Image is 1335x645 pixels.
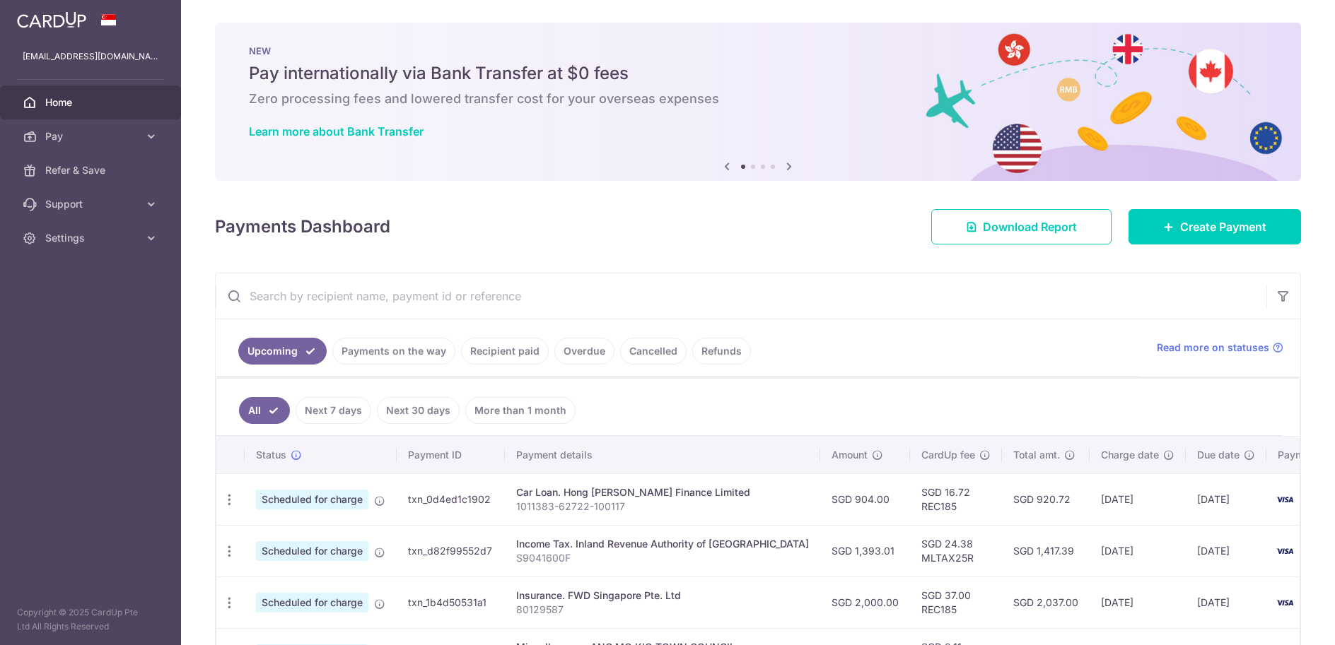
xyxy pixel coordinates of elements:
a: All [239,397,290,424]
img: Bank Card [1271,543,1299,560]
td: SGD 1,417.39 [1002,525,1090,576]
span: Create Payment [1180,218,1266,235]
td: [DATE] [1186,525,1266,576]
p: [EMAIL_ADDRESS][DOMAIN_NAME] [23,49,158,64]
span: Home [45,95,139,110]
span: CardUp fee [921,448,975,462]
td: SGD 904.00 [820,473,910,525]
td: SGD 24.38 MLTAX25R [910,525,1002,576]
th: Payment details [505,437,820,473]
td: txn_d82f99552d7 [397,525,505,576]
span: Charge date [1101,448,1159,462]
td: SGD 37.00 REC185 [910,576,1002,628]
a: Upcoming [238,338,327,365]
input: Search by recipient name, payment id or reference [216,273,1266,319]
span: Scheduled for charge [256,541,368,561]
span: Total amt. [1013,448,1060,462]
span: Download Report [983,218,1077,235]
span: Pay [45,129,139,143]
a: Read more on statuses [1157,341,1283,355]
span: Settings [45,231,139,245]
span: Support [45,197,139,211]
a: Recipient paid [461,338,549,365]
a: Next 7 days [296,397,371,424]
span: Amount [832,448,868,462]
a: More than 1 month [465,397,576,424]
td: SGD 2,000.00 [820,576,910,628]
td: SGD 920.72 [1002,473,1090,525]
a: Payments on the way [332,338,455,365]
td: [DATE] [1186,473,1266,525]
span: Scheduled for charge [256,490,368,509]
td: SGD 1,393.01 [820,525,910,576]
a: Create Payment [1129,209,1301,244]
span: Status [256,448,286,462]
td: SGD 2,037.00 [1002,576,1090,628]
a: Cancelled [620,338,687,365]
iframe: Opens a widget where you can find more information [1244,603,1321,638]
p: NEW [249,45,1267,57]
a: Refunds [692,338,751,365]
td: [DATE] [1090,473,1186,525]
td: [DATE] [1186,576,1266,628]
h4: Payments Dashboard [215,214,390,239]
a: Overdue [554,338,614,365]
img: Bank transfer banner [215,23,1301,181]
div: Income Tax. Inland Revenue Authority of [GEOGRAPHIC_DATA] [516,537,809,551]
a: Learn more about Bank Transfer [249,124,424,138]
a: Next 30 days [377,397,460,424]
img: CardUp [17,11,86,28]
p: S9041600F [516,551,809,565]
img: Bank Card [1271,594,1299,611]
td: [DATE] [1090,525,1186,576]
td: txn_0d4ed1c1902 [397,473,505,525]
div: Car Loan. Hong [PERSON_NAME] Finance Limited [516,485,809,499]
span: Read more on statuses [1157,341,1269,355]
h5: Pay internationally via Bank Transfer at $0 fees [249,62,1267,85]
span: Due date [1197,448,1240,462]
p: 80129587 [516,603,809,617]
th: Payment ID [397,437,505,473]
a: Download Report [931,209,1112,244]
p: 1011383-62722-100117 [516,499,809,514]
div: Insurance. FWD Singapore Pte. Ltd [516,588,809,603]
h6: Zero processing fees and lowered transfer cost for your overseas expenses [249,90,1267,107]
img: Bank Card [1271,491,1299,508]
td: txn_1b4d50531a1 [397,576,505,628]
td: SGD 16.72 REC185 [910,473,1002,525]
span: Scheduled for charge [256,593,368,613]
td: [DATE] [1090,576,1186,628]
span: Refer & Save [45,163,139,177]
